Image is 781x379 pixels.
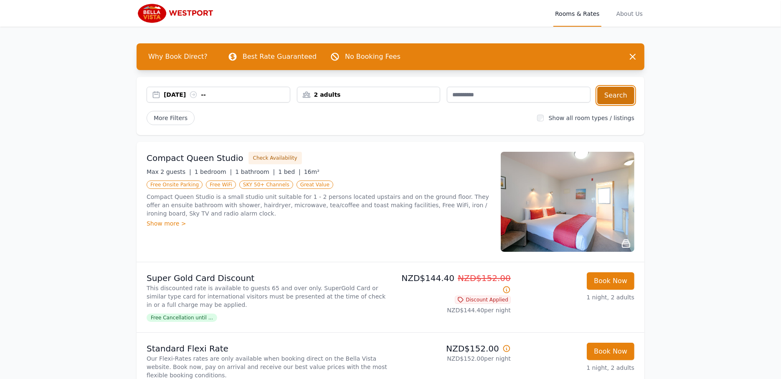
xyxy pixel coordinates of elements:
p: NZD$152.00 [394,343,511,354]
button: Book Now [587,272,634,290]
p: No Booking Fees [345,52,401,62]
span: 1 bed | [278,168,300,175]
button: Book Now [587,343,634,360]
img: Bella Vista Westport [137,3,217,23]
span: Discount Applied [455,296,511,304]
p: NZD$152.00 per night [394,354,511,363]
p: Compact Queen Studio is a small studio unit suitable for 1 - 2 persons located upstairs and on th... [147,193,491,218]
p: Best Rate Guaranteed [243,52,317,62]
h3: Compact Queen Studio [147,152,243,164]
p: NZD$144.40 per night [394,306,511,314]
span: Free Cancellation until ... [147,314,217,322]
span: Free Onsite Parking [147,181,203,189]
button: Check Availability [248,152,302,164]
p: This discounted rate is available to guests 65 and over only. SuperGold Card or similar type card... [147,284,387,309]
span: Great Value [297,181,333,189]
span: Max 2 guests | [147,168,191,175]
p: 1 night, 2 adults [517,364,634,372]
p: NZD$144.40 [394,272,511,296]
span: Free WiFi [206,181,236,189]
span: NZD$152.00 [458,273,511,283]
button: Search [597,87,634,104]
div: Show more > [147,219,491,228]
span: Why Book Direct? [142,48,214,65]
p: Standard Flexi Rate [147,343,387,354]
span: 16m² [304,168,319,175]
div: 2 adults [297,90,440,99]
span: More Filters [147,111,195,125]
p: Super Gold Card Discount [147,272,387,284]
span: 1 bedroom | [195,168,232,175]
p: 1 night, 2 adults [517,293,634,301]
label: Show all room types / listings [549,115,634,121]
div: [DATE] -- [164,90,290,99]
span: 1 bathroom | [235,168,275,175]
span: SKY 50+ Channels [239,181,293,189]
